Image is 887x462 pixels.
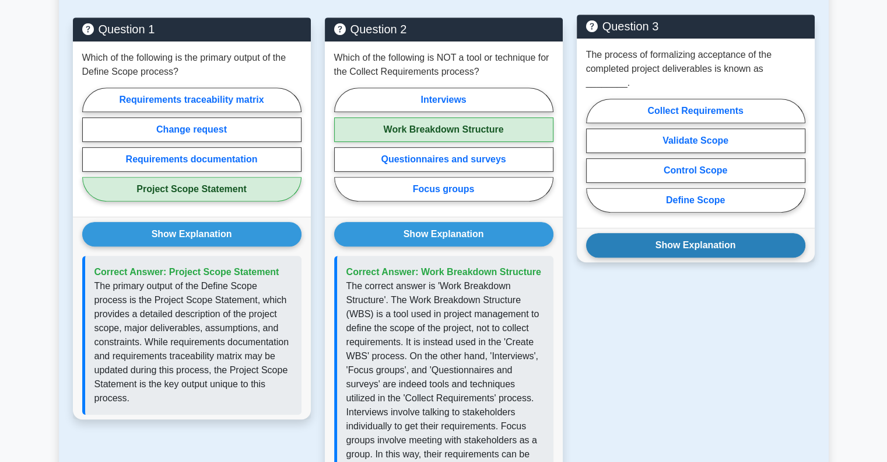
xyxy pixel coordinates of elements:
[334,51,553,79] p: Which of the following is NOT a tool or technique for the Collect Requirements process?
[586,128,805,153] label: Validate Scope
[82,147,301,172] label: Requirements documentation
[586,99,805,123] label: Collect Requirements
[334,88,553,112] label: Interviews
[334,22,553,36] h5: Question 2
[82,88,301,112] label: Requirements traceability matrix
[94,267,279,277] span: Correct Answer: Project Scope Statement
[586,233,805,258] button: Show Explanation
[82,117,301,142] label: Change request
[82,222,301,246] button: Show Explanation
[586,188,805,213] label: Define Scope
[586,19,805,33] h5: Question 3
[82,22,301,36] h5: Question 1
[334,177,553,202] label: Focus groups
[94,279,292,405] p: The primary output of the Define Scope process is the Project Scope Statement, which provides a d...
[334,147,553,172] label: Questionnaires and surveys
[334,222,553,246] button: Show Explanation
[586,48,805,90] p: The process of formalizing acceptance of the completed project deliverables is known as ________.
[82,51,301,79] p: Which of the following is the primary output of the Define Scope process?
[346,267,541,277] span: Correct Answer: Work Breakdown Structure
[586,158,805,183] label: Control Scope
[334,117,553,142] label: Work Breakdown Structure
[82,177,301,202] label: Project Scope Statement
